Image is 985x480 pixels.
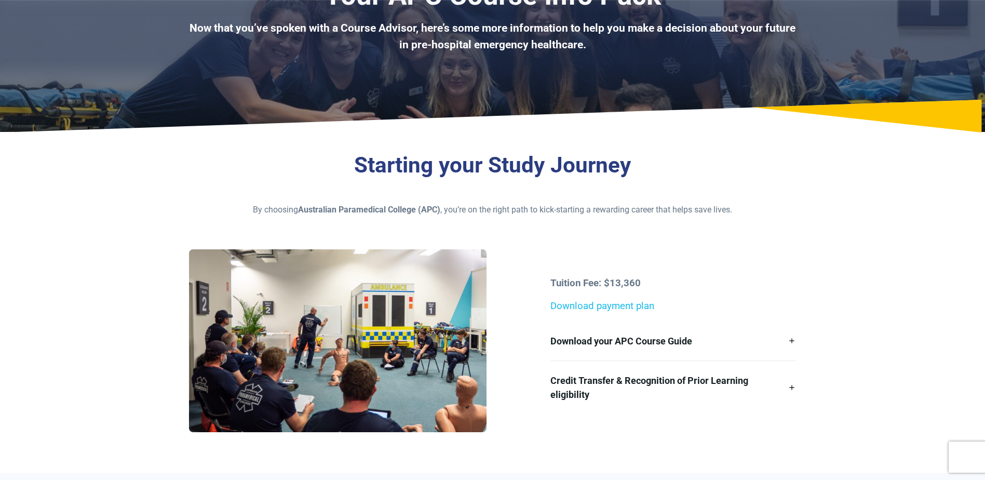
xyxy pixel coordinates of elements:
[189,152,797,179] h3: Starting your Study Journey
[550,322,796,361] a: Download your APC Course Guide
[298,205,440,215] strong: Australian Paramedical College (APC)
[550,361,796,414] a: Credit Transfer & Recognition of Prior Learning eligibility
[550,277,641,289] strong: Tuition Fee: $13,360
[190,22,795,51] b: Now that you’ve spoken with a Course Advisor, here’s some more information to help you make a dec...
[550,300,654,312] a: Download payment plan
[189,204,797,216] p: By choosing , you’re on the right path to kick-starting a rewarding career that helps save lives.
